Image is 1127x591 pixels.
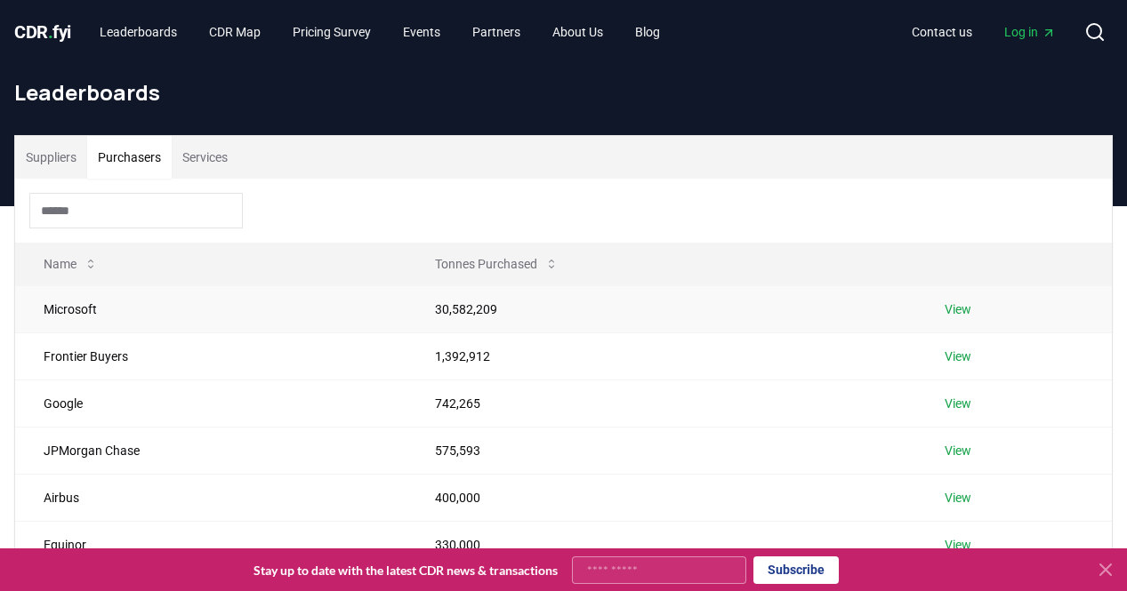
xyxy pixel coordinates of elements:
[14,20,71,44] a: CDR.fyi
[458,16,535,48] a: Partners
[407,285,916,332] td: 30,582,209
[621,16,674,48] a: Blog
[538,16,617,48] a: About Us
[48,21,53,43] span: .
[990,16,1070,48] a: Log in
[85,16,191,48] a: Leaderboards
[421,246,573,282] button: Tonnes Purchased
[15,474,407,521] td: Airbus
[15,332,407,379] td: Frontier Buyers
[15,521,407,568] td: Equinor
[898,16,1070,48] nav: Main
[85,16,674,48] nav: Main
[15,379,407,427] td: Google
[14,21,71,43] span: CDR fyi
[407,474,916,521] td: 400,000
[1004,23,1056,41] span: Log in
[389,16,455,48] a: Events
[407,427,916,474] td: 575,593
[407,521,916,568] td: 330,000
[945,347,971,365] a: View
[87,136,172,179] button: Purchasers
[172,136,238,179] button: Services
[29,246,112,282] button: Name
[407,379,916,427] td: 742,265
[15,427,407,474] td: JPMorgan Chase
[195,16,275,48] a: CDR Map
[945,395,971,412] a: View
[14,78,1113,107] h1: Leaderboards
[15,136,87,179] button: Suppliers
[945,489,971,507] a: View
[945,300,971,318] a: View
[15,285,407,332] td: Microsoft
[945,442,971,459] a: View
[407,332,916,379] td: 1,392,912
[945,536,971,554] a: View
[898,16,986,48] a: Contact us
[278,16,385,48] a: Pricing Survey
